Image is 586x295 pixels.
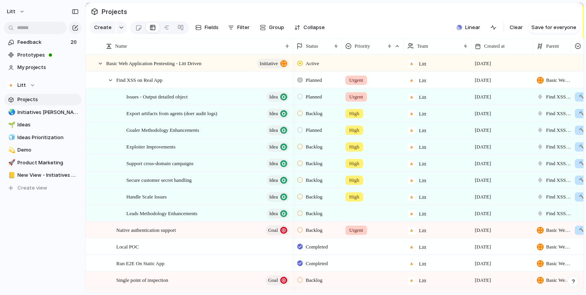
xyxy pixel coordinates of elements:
span: Find XSS on Real App [546,160,571,167]
span: Backlog [306,276,322,284]
span: Create view [17,184,47,192]
span: [DATE] [475,260,491,267]
span: Find XSS on Real App [546,93,571,101]
span: Planned [306,126,322,134]
span: Litt [419,177,426,185]
span: Active [306,60,319,67]
span: Run E2E On Static App [116,259,164,267]
span: Litt [419,210,426,218]
button: 📒 [7,171,15,179]
span: Projects [17,96,79,104]
span: Litt [419,110,426,118]
span: 🔨 [579,194,585,200]
span: Litt [17,81,26,89]
span: High [349,143,359,151]
span: Linear [465,24,480,31]
span: Idea [269,191,278,202]
button: Idea [267,142,289,152]
span: Export artifacts from agents (doer audit logs) [126,109,217,117]
button: Goal [265,225,289,235]
span: Find XSS on Real App [546,143,571,151]
span: Litt [419,143,426,151]
button: Idea [267,209,289,219]
span: Backlog [306,193,322,201]
span: Litt [419,193,426,201]
a: 🌱Ideas [4,119,81,131]
span: [DATE] [475,60,491,67]
span: Find XSS on Real App [546,210,571,217]
span: 20 [71,38,78,46]
span: Ideas [17,121,79,129]
span: Idea [269,91,278,102]
div: 🧊Ideas Prioritization [4,132,81,143]
div: 📒 [8,171,14,180]
button: Idea [267,159,289,169]
span: Litt [419,77,426,85]
span: Single point of inspection [116,275,168,284]
span: Projects [100,5,129,19]
span: Basic Web Application Pentesting - Litt Driven [546,243,571,251]
span: [DATE] [475,243,491,251]
button: Idea [267,109,289,119]
button: Collapse [291,21,328,34]
span: Issues - Output detailed object [126,92,188,101]
button: Litt [3,5,29,18]
span: 🔨 [579,127,585,133]
div: 📒New View - Initiatives and Goals [4,169,81,181]
span: Basic Web Application Pentesting - Litt Driven [106,59,202,67]
button: Idea [267,125,289,135]
span: [DATE] [475,276,491,284]
span: 🔨 [579,110,585,116]
button: Idea [267,175,289,185]
span: Goaler Methodology Enhancements [126,125,199,134]
button: Linear [453,22,483,33]
span: Product Marketing [17,159,79,167]
span: Idea [269,141,278,152]
span: Find XSS on Real App [546,126,571,134]
span: Basic Web Application Pentesting - Litt Driven [546,260,571,267]
span: Ideas Prioritization [17,134,79,141]
a: Projects [4,94,81,105]
span: Backlog [306,226,322,234]
button: Save for everyone [528,21,579,34]
span: 🔨 [579,94,585,100]
span: [DATE] [475,193,491,201]
span: Urgent [349,226,363,234]
span: Idea [269,175,278,186]
span: Backlog [306,210,322,217]
span: Find XSS on Real App [546,176,571,184]
span: Created at [484,42,505,50]
a: Feedback20 [4,36,81,48]
span: Local POC [116,242,139,251]
span: 🔨 [579,227,585,233]
button: Clear [507,21,526,34]
button: Group [256,21,288,34]
span: [DATE] [475,76,491,84]
button: 🧊 [7,134,15,141]
a: 🚀Product Marketing [4,157,81,169]
span: Fields [205,24,219,31]
span: High [349,160,359,167]
button: Litt [4,79,81,91]
span: Clear [510,24,523,31]
span: Litt [419,260,426,268]
span: Basic Web Application Pentesting - Litt Driven [546,76,571,84]
span: High [349,193,359,201]
span: Team [417,42,428,50]
button: 🌱 [7,121,15,129]
span: Find XSS on Real App [546,110,571,117]
a: Prototypes [4,49,81,61]
span: Backlog [306,110,322,117]
button: Fields [192,21,222,34]
span: Idea [269,125,278,136]
button: 💫 [7,146,15,154]
span: Litt [419,60,426,68]
div: 🌏 [8,108,14,117]
div: 💫Demo [4,144,81,156]
span: Find XSS on Real App [116,75,162,84]
span: [DATE] [475,93,491,101]
span: Backlog [306,160,322,167]
span: Planned [306,93,322,101]
span: High [349,126,359,134]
